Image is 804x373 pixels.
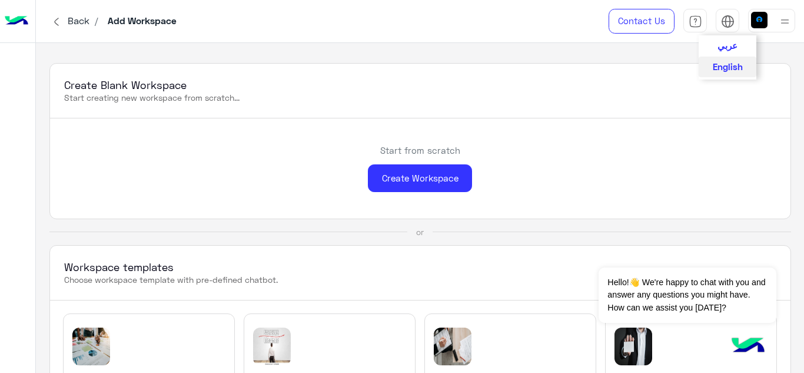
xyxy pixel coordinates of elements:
[64,15,94,26] span: Back
[713,61,743,72] span: English
[64,78,776,92] h3: Create Blank Workspace
[416,226,424,238] div: or
[751,12,768,28] img: userImage
[683,9,707,34] a: tab
[721,15,735,28] img: tab
[64,274,776,286] p: Choose workspace template with pre-defined chatbot.
[72,328,110,365] img: template image
[717,40,737,51] span: عربي
[689,15,702,28] img: tab
[94,15,99,26] span: /
[253,328,291,365] img: template image
[699,57,756,78] button: English
[49,15,64,29] img: chervon
[108,14,177,29] p: Add Workspace
[614,328,652,365] img: template image
[5,9,28,34] img: Logo
[699,35,756,57] button: عربي
[64,260,776,274] h3: Workspace templates
[64,92,776,104] p: Start creating new workspace from scratch...
[599,268,776,323] span: Hello!👋 We're happy to chat with you and answer any questions you might have. How can we assist y...
[434,328,471,365] img: template image
[380,145,460,156] h6: Start from scratch
[727,326,769,367] img: hulul-logo.png
[368,164,472,192] div: Create Workspace
[778,14,792,29] img: profile
[609,9,675,34] a: Contact Us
